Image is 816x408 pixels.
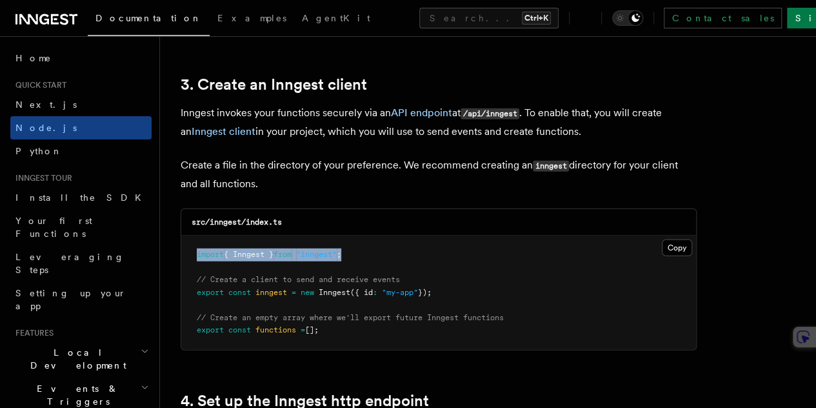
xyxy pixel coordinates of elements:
span: // Create an empty array where we'll export future Inngest functions [197,313,504,322]
span: from [274,250,292,259]
p: Inngest invokes your functions securely via an at . To enable that, you will create an in your pr... [181,104,697,141]
span: Events & Triggers [10,382,141,408]
span: "my-app" [382,288,418,297]
a: Contact sales [664,8,782,28]
span: Home [15,52,52,65]
a: API endpoint [391,107,452,119]
span: // Create a client to send and receive events [197,275,400,284]
a: Home [10,46,152,70]
kbd: Ctrl+K [522,12,551,25]
a: Next.js [10,93,152,116]
span: Features [10,328,54,338]
span: : [373,288,377,297]
span: Install the SDK [15,192,149,203]
span: Setting up your app [15,288,126,311]
a: Node.js [10,116,152,139]
a: 3. Create an Inngest client [181,76,367,94]
span: functions [255,325,296,334]
button: Search...Ctrl+K [419,8,559,28]
span: = [301,325,305,334]
span: ({ id [350,288,373,297]
span: new [301,288,314,297]
span: }); [418,288,432,297]
a: Your first Functions [10,209,152,245]
span: Leveraging Steps [15,252,124,275]
span: Local Development [10,346,141,372]
span: inngest [255,288,287,297]
button: Local Development [10,341,152,377]
span: export [197,325,224,334]
a: Documentation [88,4,210,36]
span: Node.js [15,123,77,133]
span: Inngest [319,288,350,297]
code: /api/inngest [461,108,519,119]
a: Python [10,139,152,163]
span: export [197,288,224,297]
span: "inngest" [296,250,337,259]
button: Copy [662,240,692,256]
span: Quick start [10,80,66,90]
span: ; [337,250,341,259]
span: []; [305,325,319,334]
span: Documentation [95,13,202,23]
span: Python [15,146,63,156]
code: src/inngest/index.ts [192,218,282,227]
span: { Inngest } [224,250,274,259]
code: inngest [533,161,569,172]
span: = [292,288,296,297]
button: Toggle dark mode [612,10,643,26]
span: AgentKit [302,13,370,23]
a: AgentKit [294,4,378,35]
p: Create a file in the directory of your preference. We recommend creating an directory for your cl... [181,156,697,193]
span: import [197,250,224,259]
a: Install the SDK [10,186,152,209]
span: Next.js [15,99,77,110]
span: const [228,325,251,334]
span: const [228,288,251,297]
span: Examples [217,13,286,23]
a: Setting up your app [10,281,152,318]
span: Inngest tour [10,173,72,183]
a: Leveraging Steps [10,245,152,281]
a: Examples [210,4,294,35]
span: Your first Functions [15,216,92,239]
a: Inngest client [192,125,255,138]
